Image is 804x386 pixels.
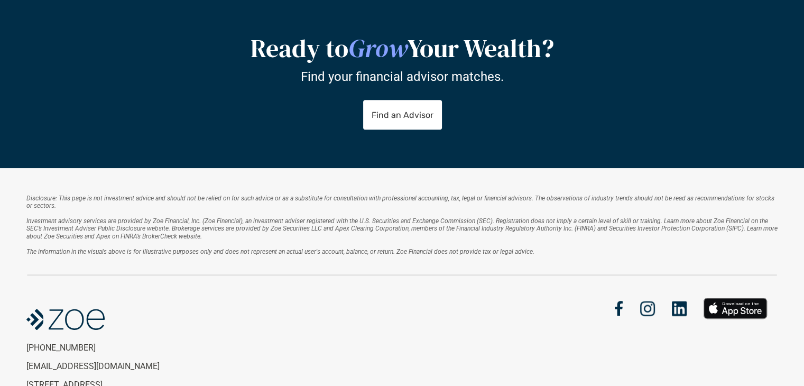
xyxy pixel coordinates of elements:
em: Investment advisory services are provided by Zoe Financial, Inc. (Zoe Financial), an investment a... [26,217,779,240]
p: Find an Advisor [371,110,433,120]
p: [EMAIL_ADDRESS][DOMAIN_NAME] [26,361,200,371]
em: The information in the visuals above is for illustrative purposes only and does not represent an ... [26,248,534,255]
a: Find an Advisor [363,100,441,130]
h2: Ready to Your Wealth? [138,33,667,64]
p: Find your financial advisor matches. [301,69,504,85]
em: Grow [348,31,408,66]
p: [PHONE_NUMBER] [26,343,200,353]
em: Disclosure: This page is not investment advice and should not be relied on for such advice or as ... [26,195,776,209]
